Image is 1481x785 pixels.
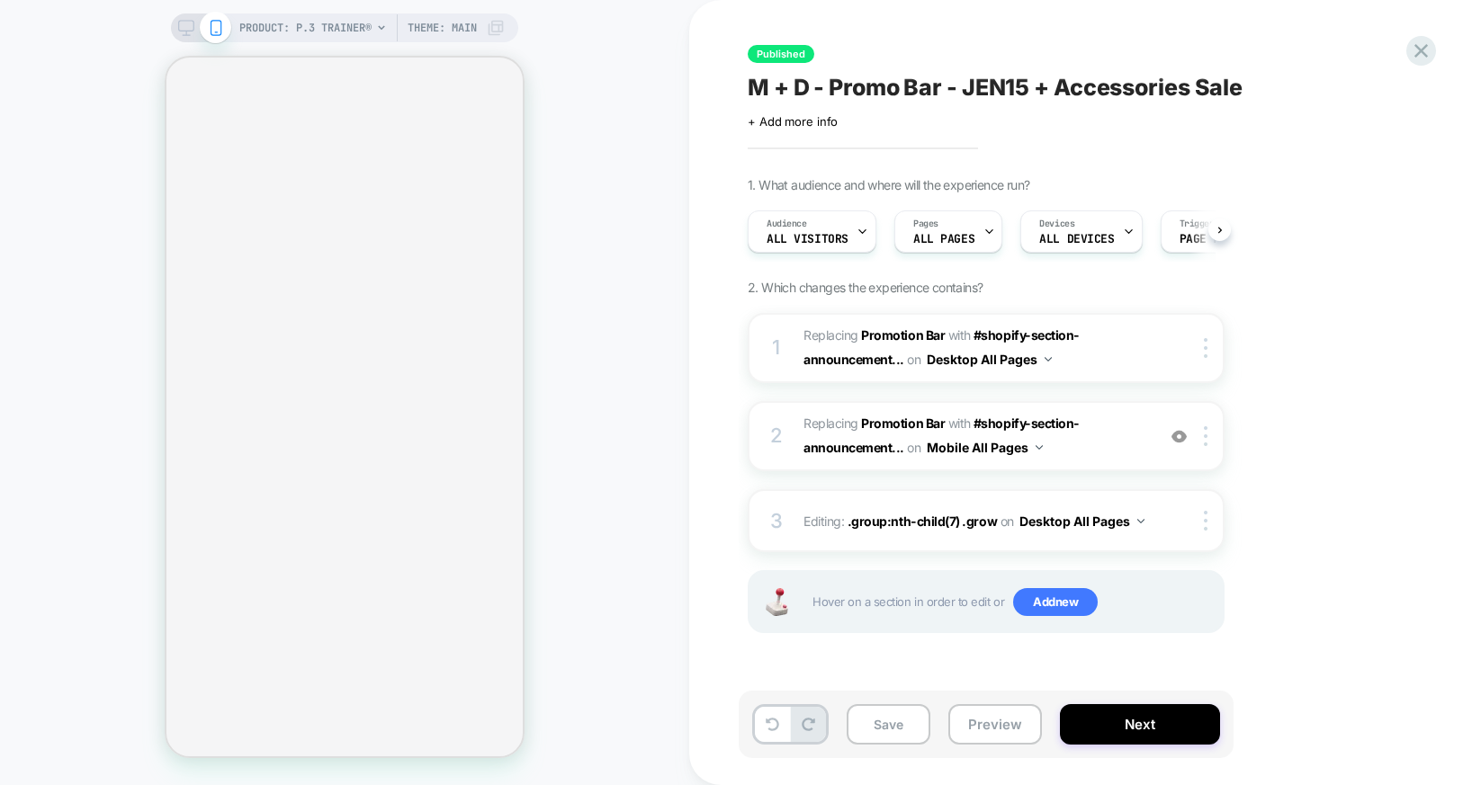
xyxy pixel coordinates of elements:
img: down arrow [1036,445,1043,450]
img: Joystick [758,588,794,616]
span: Audience [767,218,807,230]
span: + Add more info [748,114,838,129]
img: down arrow [1045,357,1052,361]
span: Published [748,45,814,63]
span: Trigger [1180,218,1215,230]
span: All Visitors [767,233,848,245]
span: Devices [1039,218,1074,230]
img: crossed eye [1171,429,1187,444]
button: Desktop All Pages [1019,508,1144,534]
span: Theme: MAIN [408,13,477,42]
span: 2. Which changes the experience contains? [748,280,983,295]
span: M + D - Promo Bar - JEN15 + Accessories Sale [748,74,1243,101]
span: ALL DEVICES [1039,233,1114,245]
div: 1 [767,330,785,366]
span: 1. What audience and where will the experience run? [748,177,1029,192]
div: 3 [767,504,785,540]
span: WITH [948,327,971,343]
span: PRODUCT: P.3 Trainer® [239,13,372,42]
span: on [907,436,920,459]
span: Editing : [803,508,1146,534]
button: Desktop All Pages [927,346,1052,372]
span: on [1001,510,1014,532]
button: Next [1060,704,1220,745]
span: Replacing [803,415,945,431]
img: down arrow [1137,519,1144,523]
span: WITH [948,415,971,431]
img: close [1204,426,1207,446]
button: Mobile All Pages [927,434,1043,460]
img: close [1204,511,1207,531]
span: Add new [1013,588,1098,617]
button: Preview [948,704,1042,745]
b: Promotion Bar [861,327,945,343]
div: 2 [767,418,785,454]
img: close [1204,338,1207,358]
span: on [907,348,920,370]
b: Promotion Bar [861,415,945,431]
span: Page Load [1180,233,1241,245]
span: Pages [913,218,938,230]
span: Replacing [803,327,945,343]
span: ALL PAGES [913,233,974,245]
span: .group:nth-child(7) .grow [848,513,997,529]
button: Save [847,704,930,745]
span: Hover on a section in order to edit or [812,588,1214,617]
